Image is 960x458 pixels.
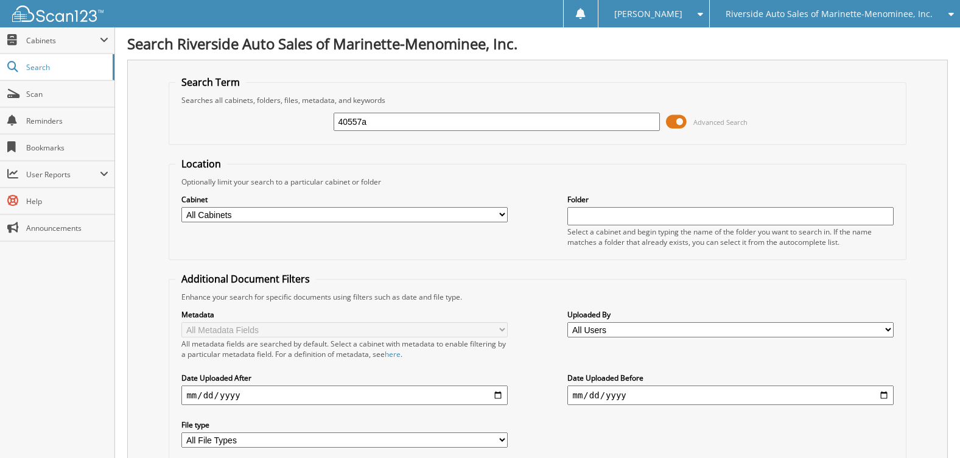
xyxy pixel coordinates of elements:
label: Cabinet [181,194,507,205]
input: start [181,386,507,405]
label: Uploaded By [567,309,893,320]
label: Folder [567,194,893,205]
span: Reminders [26,116,108,126]
legend: Additional Document Filters [175,272,316,286]
legend: Search Term [175,76,246,89]
div: Select a cabinet and begin typing the name of the folder you want to search in. If the name match... [567,227,893,247]
span: Advanced Search [693,118,748,127]
input: end [567,386,893,405]
span: Bookmarks [26,143,108,153]
span: Riverside Auto Sales of Marinette-Menominee, Inc. [726,10,933,18]
iframe: Chat Widget [899,400,960,458]
span: User Reports [26,169,100,180]
label: Metadata [181,309,507,320]
span: Search [26,62,107,72]
a: here [385,349,401,359]
label: Date Uploaded After [181,373,507,383]
img: scan123-logo-white.svg [12,5,103,22]
legend: Location [175,157,227,171]
h1: Search Riverside Auto Sales of Marinette-Menominee, Inc. [127,33,948,54]
span: Help [26,196,108,206]
span: Announcements [26,223,108,233]
div: All metadata fields are searched by default. Select a cabinet with metadata to enable filtering b... [181,339,507,359]
div: Enhance your search for specific documents using filters such as date and file type. [175,292,899,302]
div: Optionally limit your search to a particular cabinet or folder [175,177,899,187]
span: Cabinets [26,35,100,46]
span: Scan [26,89,108,99]
span: [PERSON_NAME] [614,10,682,18]
label: Date Uploaded Before [567,373,893,383]
label: File type [181,420,507,430]
div: Searches all cabinets, folders, files, metadata, and keywords [175,95,899,105]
